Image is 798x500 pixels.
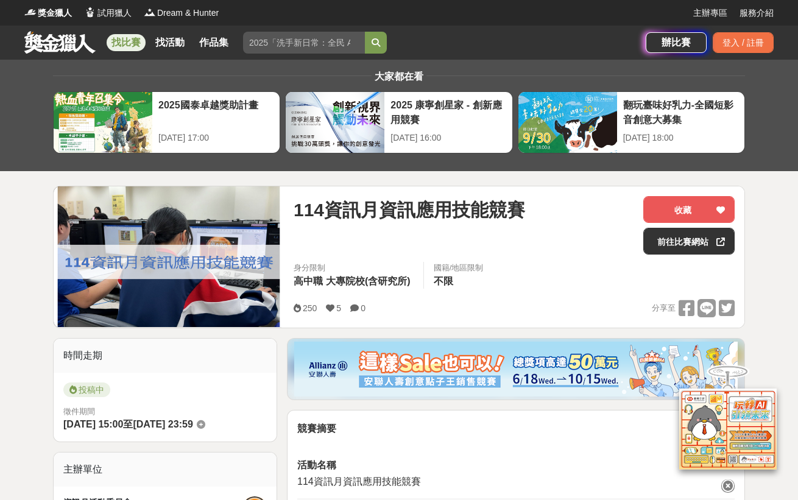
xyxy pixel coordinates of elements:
[150,34,189,51] a: 找活動
[63,419,123,429] span: [DATE] 15:00
[326,276,411,286] span: 大專院校(含研究所)
[643,196,735,223] button: 收藏
[294,196,525,224] span: 114資訊月資訊應用技能競賽
[84,6,96,18] img: Logo
[144,6,156,18] img: Logo
[24,6,37,18] img: Logo
[646,32,707,53] a: 辦比賽
[123,419,133,429] span: 至
[53,91,280,153] a: 2025國泰卓越獎助計畫[DATE] 17:00
[679,389,777,470] img: d2146d9a-e6f6-4337-9592-8cefde37ba6b.png
[643,228,735,255] a: 前往比賽網站
[194,34,233,51] a: 作品集
[372,71,426,82] span: 大家都在看
[294,262,414,274] div: 身分限制
[157,7,219,19] span: Dream & Hunter
[158,98,274,125] div: 2025國泰卓越獎助計畫
[297,423,336,434] strong: 競賽摘要
[133,419,192,429] span: [DATE] 23:59
[518,91,745,153] a: 翻玩臺味好乳力-全國短影音創意大募集[DATE] 18:00
[297,460,336,470] strong: 活動名稱
[285,91,512,153] a: 2025 康寧創星家 - 創新應用競賽[DATE] 16:00
[144,7,219,19] a: LogoDream & Hunter
[434,276,453,286] span: 不限
[84,7,132,19] a: Logo試用獵人
[740,7,774,19] a: 服務介紹
[336,303,341,313] span: 5
[361,303,365,313] span: 0
[243,32,365,54] input: 2025「洗手新日常：全民 ALL IN」洗手歌全台徵選
[693,7,727,19] a: 主辦專區
[294,276,323,286] span: 高中職
[107,34,146,51] a: 找比賽
[54,339,277,373] div: 時間走期
[63,407,95,416] span: 徵件期間
[54,186,281,327] img: Cover Image
[623,98,738,125] div: 翻玩臺味好乳力-全國短影音創意大募集
[652,299,676,317] span: 分享至
[38,7,72,19] span: 獎金獵人
[24,7,72,19] a: Logo獎金獵人
[390,132,506,144] div: [DATE] 16:00
[303,303,317,313] span: 250
[158,132,274,144] div: [DATE] 17:00
[390,98,506,125] div: 2025 康寧創星家 - 創新應用競賽
[297,476,421,487] span: 114資訊月資訊應用技能競賽
[63,382,110,397] span: 投稿中
[434,262,484,274] div: 國籍/地區限制
[713,32,774,53] div: 登入 / 註冊
[623,132,738,144] div: [DATE] 18:00
[54,452,277,487] div: 主辦單位
[97,7,132,19] span: 試用獵人
[294,342,738,396] img: dcc59076-91c0-4acb-9c6b-a1d413182f46.png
